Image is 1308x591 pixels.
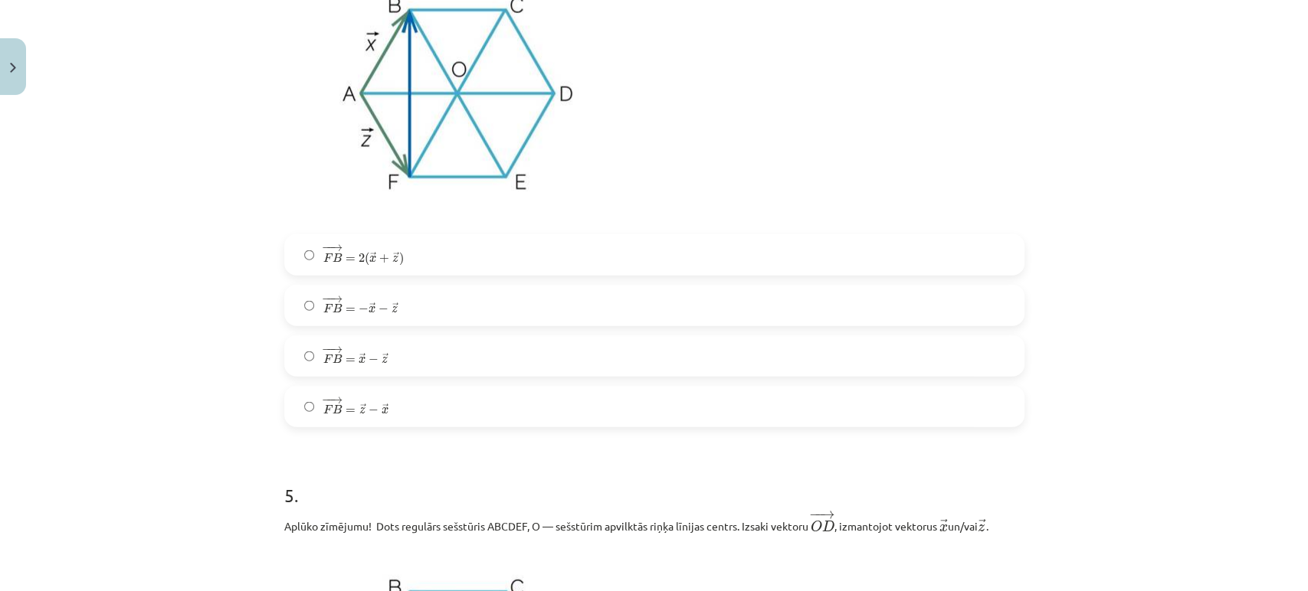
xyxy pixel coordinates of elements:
[10,63,16,73] img: icon-close-lesson-0947bae3869378f0d4975bcd49f059093ad1ed9edebbc8119c70593378902aed.svg
[369,406,379,415] span: −
[330,397,343,403] span: →
[333,303,342,313] span: B
[382,357,388,364] span: z
[382,403,388,413] span: →
[392,256,398,263] span: z
[326,397,328,403] span: −
[322,295,332,302] span: −
[323,253,333,263] span: F
[809,511,821,519] span: −
[379,305,388,314] span: −
[284,458,1024,505] h1: 5 .
[322,346,332,353] span: −
[365,252,369,266] span: (
[370,252,376,261] span: →
[346,308,356,312] span: =
[369,302,375,312] span: →
[822,520,834,531] span: D
[333,404,342,414] span: B
[330,244,343,251] span: →
[369,355,379,364] span: −
[359,253,365,263] span: 2
[369,256,376,263] span: x
[284,510,1024,535] p: Aplūko zīmējumu! Dots regulārs sešstūris ABCDEF, O — sešstūrim apvilktās riņķa līnijas centrs. Iz...
[322,244,332,251] span: −
[359,357,366,364] span: x
[379,254,389,263] span: +
[326,295,328,302] span: −
[359,305,369,314] span: −
[392,302,398,312] span: →
[978,524,985,531] span: z
[323,405,333,414] span: F
[393,252,399,261] span: →
[359,353,366,362] span: →
[940,519,948,530] span: →
[382,407,388,414] span: x
[382,353,388,362] span: →
[369,306,375,313] span: x
[346,409,356,413] span: =
[333,253,342,263] span: B
[811,520,822,531] span: O
[330,295,343,302] span: →
[939,524,948,531] span: x
[323,354,333,364] span: F
[359,403,366,413] span: →
[979,519,986,530] span: →
[392,306,398,313] span: z
[323,304,333,313] span: F
[346,257,356,262] span: =
[359,407,366,414] span: z
[399,252,404,266] span: )
[346,358,356,363] span: =
[815,511,818,519] span: −
[333,354,342,364] span: B
[322,397,332,403] span: −
[326,346,328,353] span: −
[819,511,834,519] span: →
[330,346,343,353] span: →
[326,244,328,251] span: −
